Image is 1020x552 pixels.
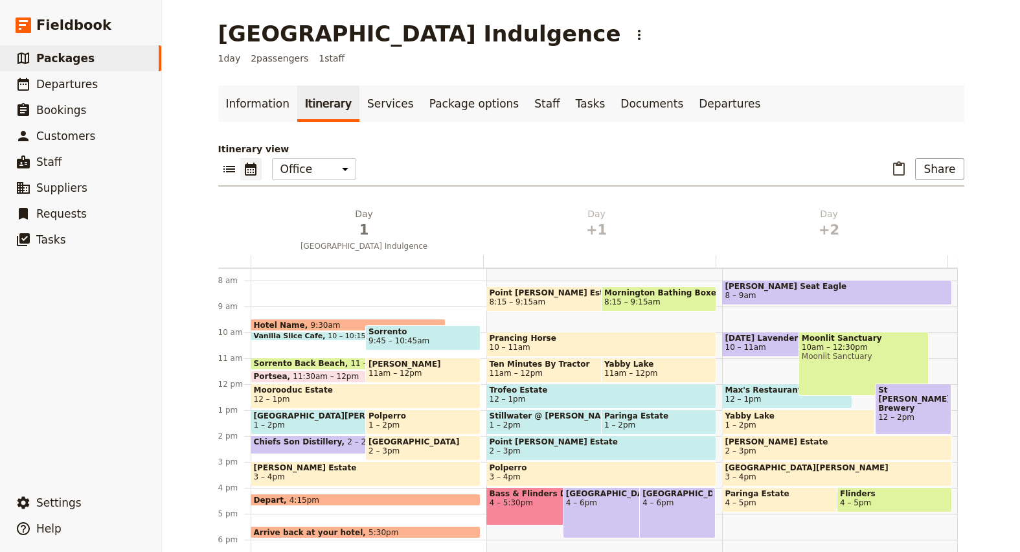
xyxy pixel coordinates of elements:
span: 9:30am [311,321,341,329]
span: 2 – 2:45pm [347,437,391,452]
div: Trofeo Estate12 – 1pm [486,384,716,409]
div: Max's Restaurant12 – 1pm [722,384,852,409]
span: Moonlit Sanctuary [802,352,925,361]
div: Yabby Lake1 – 2pm [722,409,876,435]
span: 11am – 12pm [604,369,658,378]
div: Bass & Flinders Distillery4 – 5:30pm [486,487,617,525]
a: Services [359,86,422,122]
div: St [PERSON_NAME] Brewery12 – 2pm [875,384,951,435]
span: Sorrento Back Beach [254,359,351,368]
span: 11am – 12pm [368,369,422,378]
div: Hotel Name9:30am [251,319,446,331]
span: 1 staff [319,52,345,65]
div: Chiefs Son Distillery2 – 2:45pm [251,435,446,454]
div: Arrive back at your hotel5:30pm [251,526,481,538]
div: 2 pm [218,431,251,441]
button: List view [218,158,240,180]
span: Vanilla Slice Cafe [254,332,328,340]
div: 6 pm [218,535,251,545]
div: [GEOGRAPHIC_DATA]4 – 6pm [563,487,693,538]
span: 4 – 6pm [642,498,712,507]
span: Stillwater @ [PERSON_NAME] [490,411,679,420]
div: [PERSON_NAME]11am – 12pm [365,358,481,383]
div: 3 pm [218,457,251,467]
div: Sorrento9:45 – 10:45am [365,325,481,351]
span: Staff [36,155,62,168]
div: Prancing Horse10 – 11am [486,332,716,357]
span: Arrive back at your hotel [254,528,369,536]
span: [GEOGRAPHIC_DATA] Indulgence [251,241,478,251]
span: 1 – 2pm [490,420,521,430]
a: Staff [527,86,568,122]
div: Polperro1 – 2pm [365,409,481,435]
span: St [PERSON_NAME] Brewery [878,385,948,413]
span: Fieldbook [36,16,111,35]
div: Polperro3 – 4pm [486,461,716,487]
a: Documents [613,86,691,122]
button: Day+2 [716,207,948,245]
a: Information [218,86,297,122]
span: Polperro [368,411,477,420]
span: Bookings [36,104,86,117]
span: 10am – 12:30pm [802,343,925,352]
span: 3 – 4pm [725,472,756,481]
span: Hotel Name [254,321,311,329]
span: [PERSON_NAME] [368,360,477,369]
a: Departures [691,86,768,122]
div: [PERSON_NAME] Estate2 – 3pm [722,435,952,461]
span: Customers [36,130,95,143]
div: Portsea11:30am – 12pm [251,371,446,383]
div: Paringa Estate4 – 5pm [722,487,918,512]
span: [GEOGRAPHIC_DATA][PERSON_NAME] [725,463,949,472]
span: 12 – 2pm [878,413,948,422]
span: 11:30am – 12pm [293,372,359,381]
div: Yabby Lake11am – 12pm [601,358,716,383]
span: 4 – 5pm [725,498,756,507]
button: Paste itinerary item [888,158,910,180]
div: Paringa Estate1 – 2pm [601,409,716,435]
span: 3 – 4pm [254,472,285,481]
span: Paringa Estate [725,489,914,498]
span: Depart [254,496,289,504]
span: 12 – 1pm [254,395,290,404]
span: 5:30pm [368,528,398,536]
span: Polperro [490,463,713,472]
span: Requests [36,207,87,220]
span: Mornington Bathing Boxes [604,288,713,297]
span: Max's Restaurant [725,385,849,395]
h2: Day [721,207,938,240]
h2: Day [488,207,705,240]
span: 1 [256,220,473,240]
div: Flinders4 – 5pm [837,487,952,512]
span: 2 – 3pm [490,446,521,455]
span: +1 [488,220,705,240]
span: 10 – 11am [490,343,530,352]
span: Moorooduc Estate [254,385,477,395]
div: 8 am [218,275,251,286]
span: 1 – 2pm [725,420,756,430]
div: Moorooduc Estate12 – 1pm [251,384,481,409]
div: Mornington Bathing Boxes8:15 – 9:15am [601,286,716,312]
span: Suppliers [36,181,87,194]
span: 4 – 6pm [566,498,690,507]
span: 9:45 – 10:45am [368,336,429,345]
div: [PERSON_NAME] Estate3 – 4pm [251,461,481,487]
span: 10 – 11am [725,343,766,352]
span: [PERSON_NAME] Estate [725,437,949,446]
span: Packages [36,52,95,65]
span: 2 passengers [251,52,308,65]
span: 3 – 4pm [490,472,521,481]
div: Stillwater @ [PERSON_NAME]1 – 2pm [486,409,682,435]
button: Share [915,158,964,180]
div: 1 pm [218,405,251,415]
span: Point [PERSON_NAME] Estate [490,288,679,297]
span: Portsea [254,372,293,381]
div: Sorrento Back Beach11 – 11:30am [251,358,446,370]
div: Point [PERSON_NAME] Estate2 – 3pm [486,435,716,461]
span: 8 – 9am [725,291,756,300]
span: 8:15 – 9:15am [604,297,661,306]
span: Paringa Estate [604,411,713,420]
span: [DATE] Lavender [725,334,849,343]
span: [PERSON_NAME] Seat Eagle [725,282,949,291]
div: [GEOGRAPHIC_DATA]2 – 3pm [365,435,481,461]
